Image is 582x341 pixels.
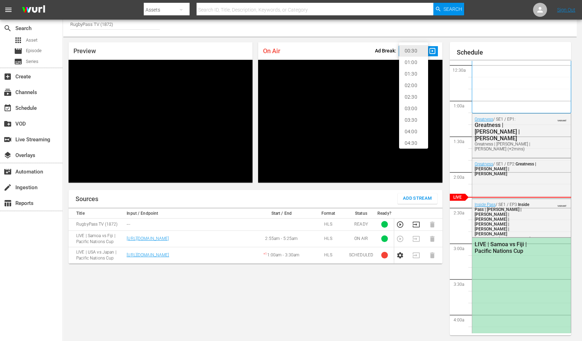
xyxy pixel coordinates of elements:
[399,114,428,126] li: 03:30
[399,137,428,149] li: 04:30
[399,68,428,80] li: 01:30
[399,126,428,137] li: 04:00
[399,91,428,103] li: 02:30
[399,57,428,68] li: 01:00
[399,45,428,57] li: 00:30
[399,80,428,91] li: 02:00
[399,103,428,114] li: 03:00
